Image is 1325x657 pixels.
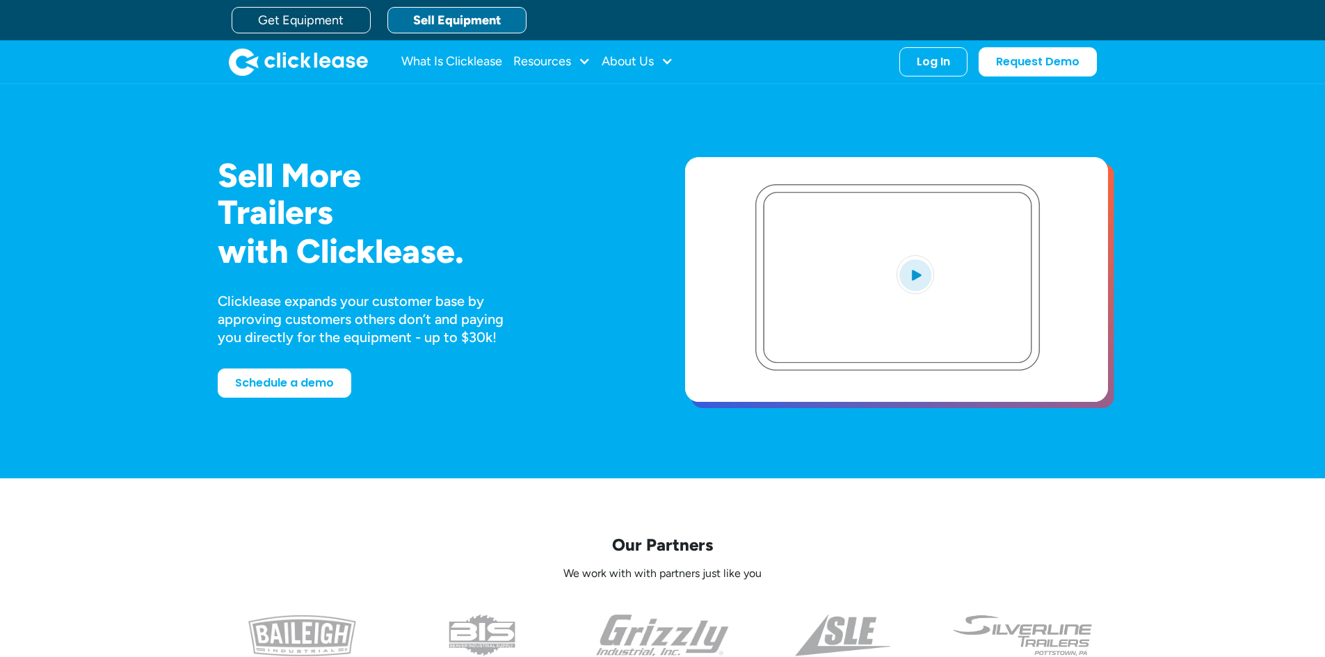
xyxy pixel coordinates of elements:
a: Schedule a demo [218,368,351,398]
img: undefined [951,615,1094,656]
img: the grizzly industrial inc logo [596,615,729,656]
p: Our Partners [218,534,1108,555]
a: Get Equipment [232,7,371,33]
img: Clicklease logo [229,48,368,76]
h1: with Clicklease. [218,233,641,270]
div: Clicklease expands your customer base by approving customers others don’t and paying you directly... [218,292,529,346]
p: We work with with partners just like you [218,567,1108,581]
h1: Sell More [218,157,641,194]
a: Sell Equipment [387,7,527,33]
img: the logo for beaver industrial supply [449,615,515,656]
h1: Trailers [218,194,641,231]
img: baileigh logo [248,615,356,656]
a: What Is Clicklease [401,48,502,76]
img: Blue play button logo on a light blue circular background [897,255,934,294]
a: Request Demo [979,47,1097,76]
div: Log In [917,55,950,69]
img: a black and white photo of the side of a triangle [795,615,890,656]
